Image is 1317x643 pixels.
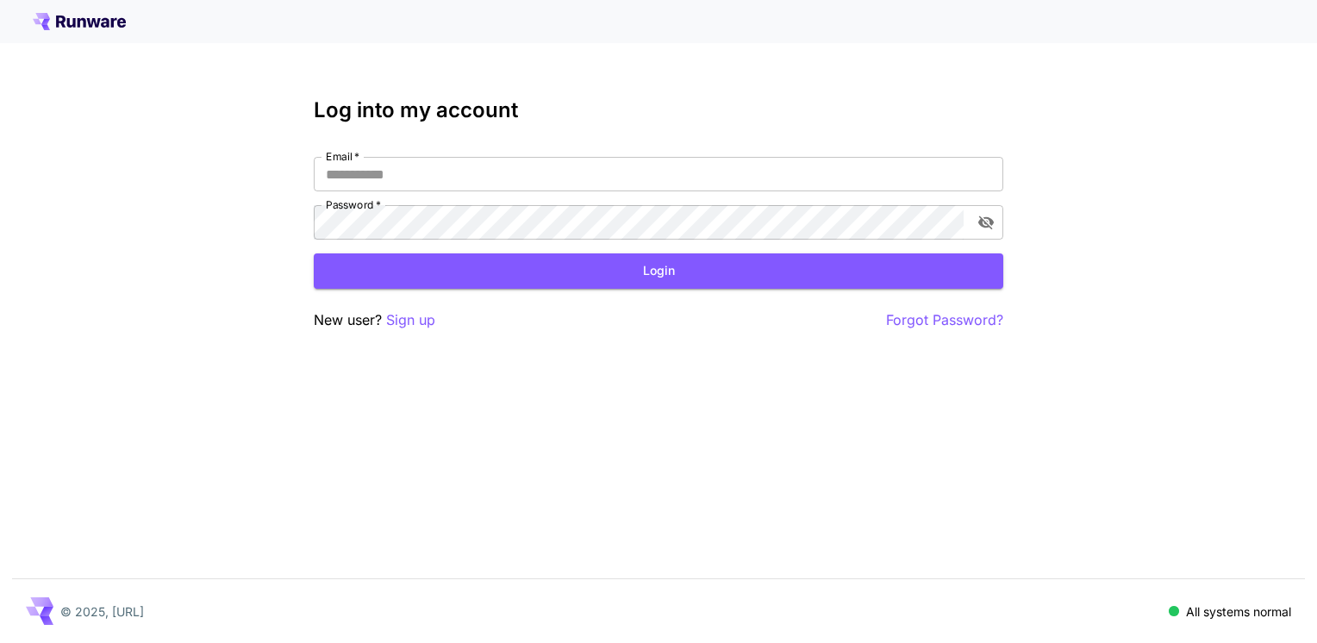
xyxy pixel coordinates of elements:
[314,309,435,331] p: New user?
[326,197,381,212] label: Password
[60,602,144,621] p: © 2025, [URL]
[971,207,1002,238] button: toggle password visibility
[386,309,435,331] button: Sign up
[326,149,359,164] label: Email
[1186,602,1291,621] p: All systems normal
[314,98,1003,122] h3: Log into my account
[886,309,1003,331] button: Forgot Password?
[314,253,1003,289] button: Login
